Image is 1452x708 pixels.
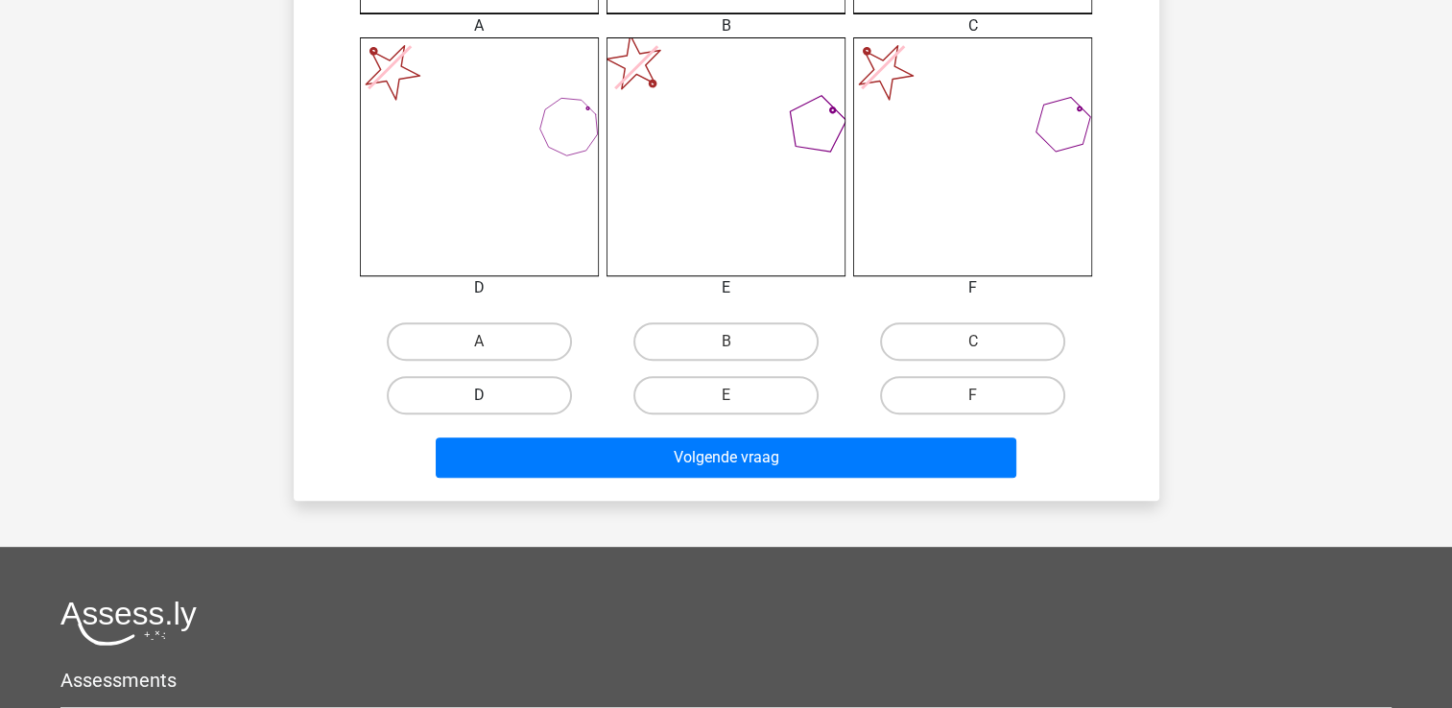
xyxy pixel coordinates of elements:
h5: Assessments [60,669,1392,692]
div: E [592,276,860,299]
label: C [880,322,1065,361]
div: B [592,14,860,37]
div: A [345,14,613,37]
div: F [839,276,1107,299]
label: F [880,376,1065,414]
label: E [633,376,819,414]
div: C [839,14,1107,37]
button: Volgende vraag [436,437,1016,478]
img: Assessly logo [60,601,197,646]
label: A [387,322,572,361]
label: B [633,322,819,361]
div: D [345,276,613,299]
label: D [387,376,572,414]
